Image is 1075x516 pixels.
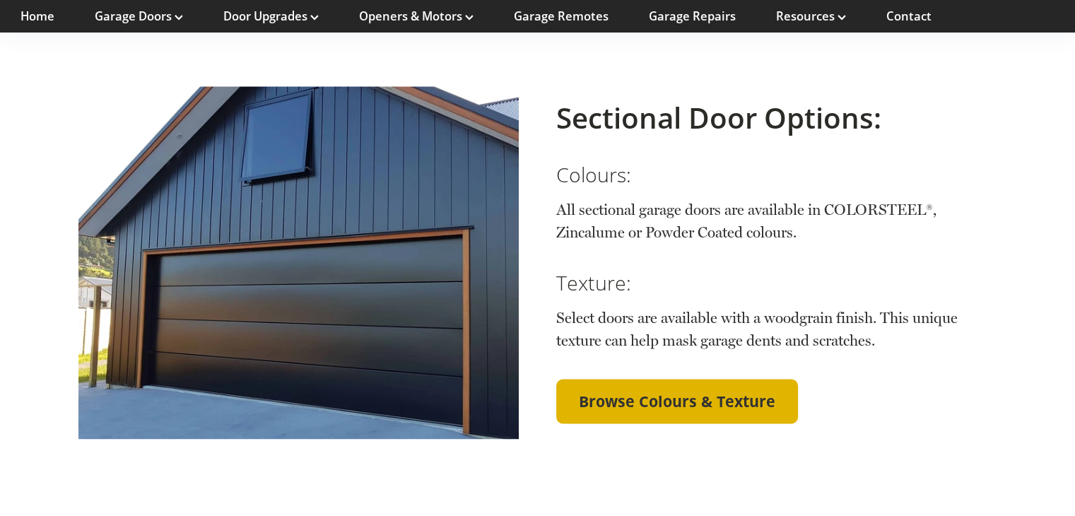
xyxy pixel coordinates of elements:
h3: Colours: [556,163,997,187]
a: Door Upgrades [223,8,319,24]
a: Browse Colours & Texture [556,379,798,424]
a: Garage Repairs [649,8,736,24]
a: Home [20,8,54,24]
a: Garage Remotes [514,8,609,24]
a: Resources [776,8,846,24]
a: Garage Doors [95,8,183,24]
h3: Texture: [556,271,997,295]
p: Select doors are available with a woodgrain finish. This unique texture can help mask garage dent... [556,307,997,352]
span: Browse Colours & Texture [579,392,775,411]
a: Contact [886,8,932,24]
h2: Sectional Door Options: [556,101,997,135]
a: Openers & Motors [359,8,474,24]
p: All sectional garage doors are available in COLORSTEEL®, Zincalume or Powder Coated colours. [556,199,997,244]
